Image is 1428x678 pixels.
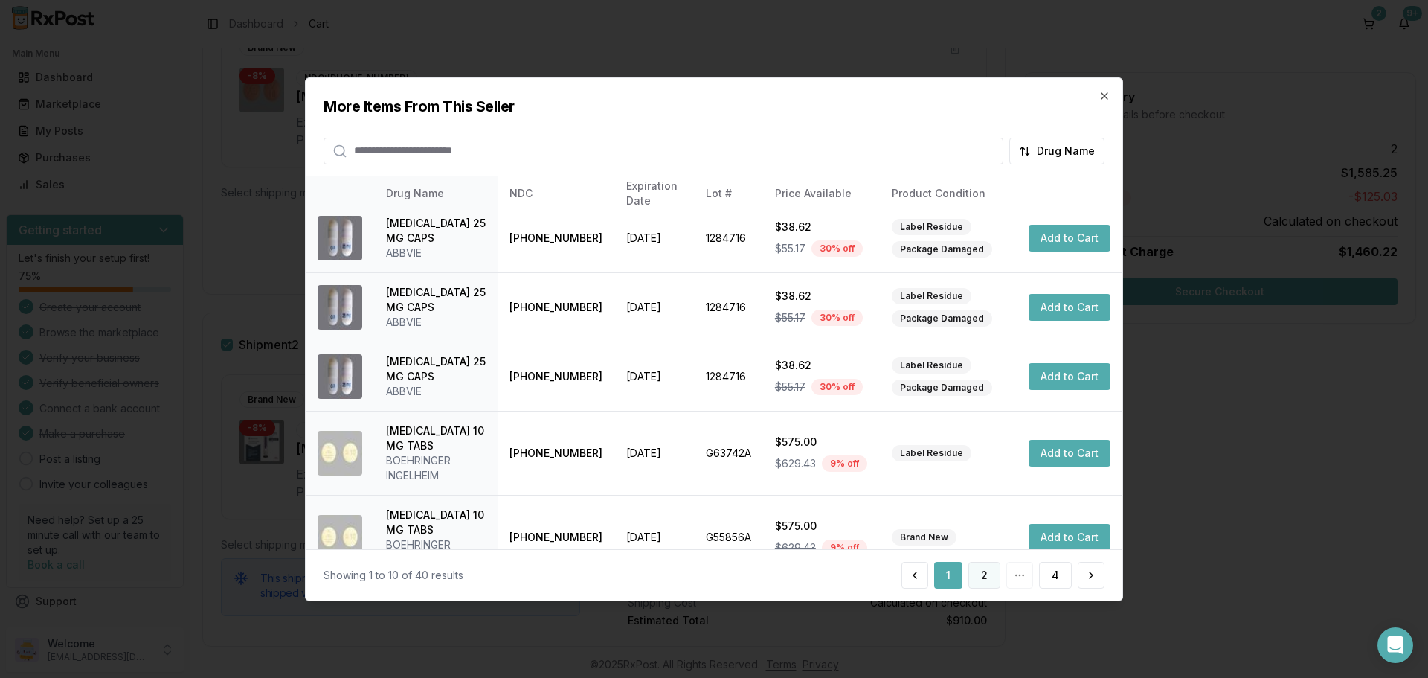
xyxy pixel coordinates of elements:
div: BOEHRINGER INGELHEIM [386,537,486,567]
td: G63742A [694,411,763,495]
th: Drug Name [374,176,498,211]
td: [PHONE_NUMBER] [498,411,614,495]
td: 1284716 [694,272,763,342]
div: 9 % off [822,455,867,472]
td: [PHONE_NUMBER] [498,342,614,411]
div: Label Residue [892,288,971,304]
img: Jardiance 10 MG TABS [318,431,362,476]
div: 9 % off [822,540,867,556]
button: 2 [968,562,1000,589]
img: Jardiance 10 MG TABS [318,515,362,560]
span: $55.17 [775,310,805,325]
div: [MEDICAL_DATA] 25 MG CAPS [386,285,486,315]
td: [DATE] [614,411,694,495]
div: [MEDICAL_DATA] 10 MG TABS [386,423,486,453]
td: 1284716 [694,342,763,411]
td: [PHONE_NUMBER] [498,495,614,579]
span: Drug Name [1037,143,1095,158]
div: Label Residue [892,445,971,461]
th: Product Condition [880,176,1017,211]
button: 4 [1039,562,1072,589]
td: [DATE] [614,495,694,579]
td: [DATE] [614,203,694,272]
img: Gengraf 25 MG CAPS [318,216,362,260]
button: Add to Cart [1029,524,1110,551]
div: BOEHRINGER INGELHEIM [386,453,486,483]
div: Package Damaged [892,241,992,258]
th: Lot # [694,176,763,211]
th: Expiration Date [614,176,694,211]
button: Add to Cart [1029,440,1110,467]
div: Package Damaged [892,380,992,396]
div: ABBVIE [386,384,486,399]
td: [PHONE_NUMBER] [498,272,614,342]
div: $38.62 [775,289,868,304]
td: 1284716 [694,203,763,272]
span: $629.43 [775,456,816,471]
h2: More Items From This Seller [324,95,1104,116]
button: Add to Cart [1029,225,1110,252]
div: Label Residue [892,357,971,374]
div: $575.00 [775,519,868,534]
button: Add to Cart [1029,294,1110,321]
td: [DATE] [614,342,694,411]
th: Price Available [763,176,880,211]
div: 30 % off [811,379,863,395]
img: Gengraf 25 MG CAPS [318,285,362,330]
div: [MEDICAL_DATA] 10 MG TABS [386,508,486,537]
div: [MEDICAL_DATA] 25 MG CAPS [386,216,486,246]
td: G55856A [694,495,763,579]
div: Showing 1 to 10 of 40 results [324,568,463,583]
td: [DATE] [614,272,694,342]
td: [PHONE_NUMBER] [498,203,614,272]
div: [MEDICAL_DATA] 25 MG CAPS [386,354,486,384]
div: $575.00 [775,435,868,450]
span: $55.17 [775,241,805,256]
div: ABBVIE [386,315,486,330]
span: $55.17 [775,380,805,394]
div: $38.62 [775,358,868,373]
span: $629.43 [775,540,816,555]
button: 1 [934,562,962,589]
div: $38.62 [775,220,868,234]
div: 30 % off [811,240,863,257]
div: Package Damaged [892,310,992,327]
th: NDC [498,176,614,211]
div: Label Residue [892,219,971,235]
img: Gengraf 25 MG CAPS [318,354,362,399]
button: Drug Name [1009,137,1104,164]
button: Add to Cart [1029,363,1110,390]
div: 30 % off [811,310,863,326]
div: ABBVIE [386,246,486,260]
div: Brand New [892,529,956,546]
